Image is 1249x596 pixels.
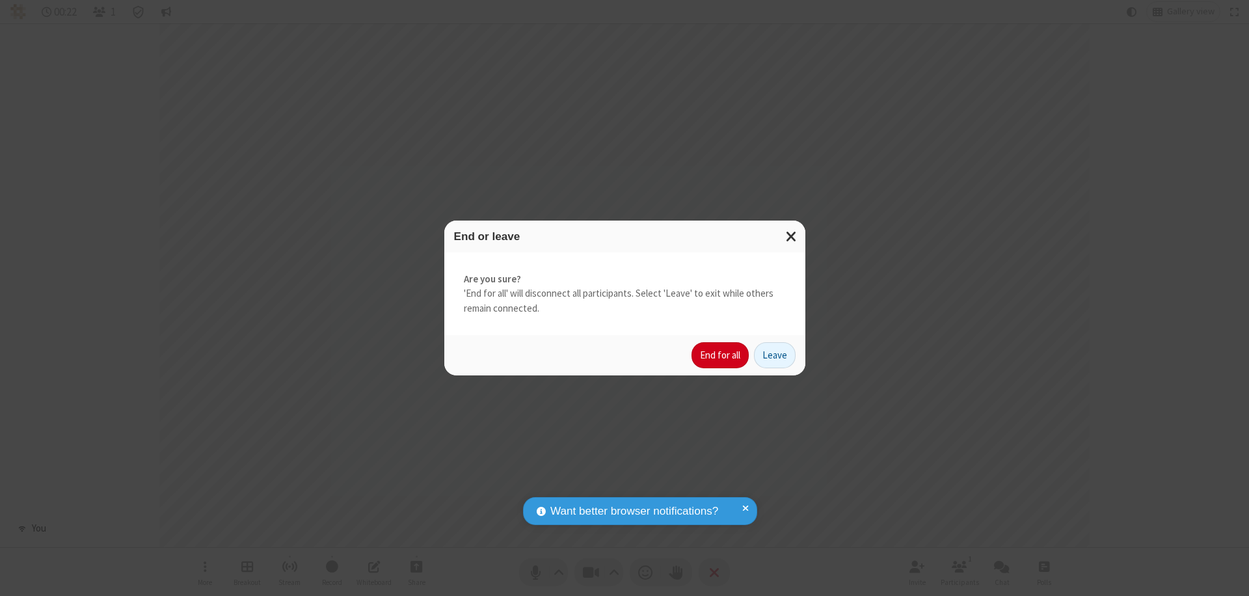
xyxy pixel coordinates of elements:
[464,272,786,287] strong: Are you sure?
[692,342,749,368] button: End for all
[444,252,805,336] div: 'End for all' will disconnect all participants. Select 'Leave' to exit while others remain connec...
[454,230,796,243] h3: End or leave
[550,503,718,520] span: Want better browser notifications?
[778,221,805,252] button: Close modal
[754,342,796,368] button: Leave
